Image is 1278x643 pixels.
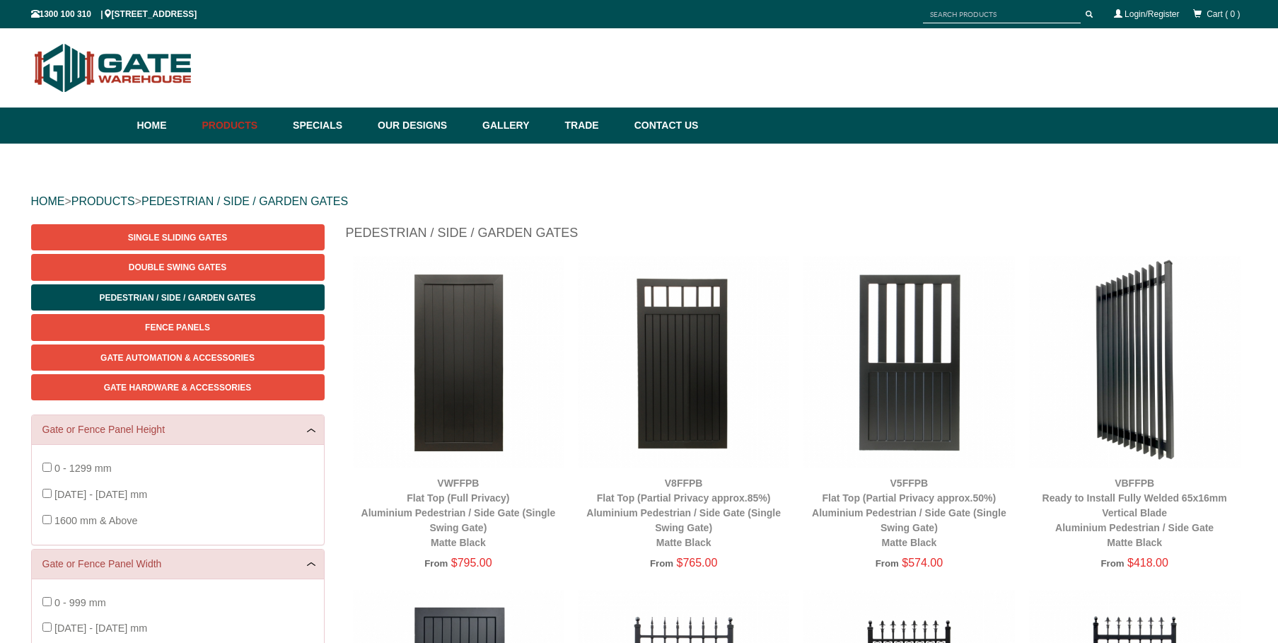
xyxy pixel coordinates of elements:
a: Pedestrian / Side / Garden Gates [31,284,325,311]
img: Gate Warehouse [31,35,196,100]
a: Home [137,108,195,144]
span: $418.00 [1127,557,1168,569]
a: V8FFPBFlat Top (Partial Privacy approx.85%)Aluminium Pedestrian / Side Gate (Single Swing Gate)Ma... [586,477,781,548]
span: Fence Panels [145,323,210,332]
span: $795.00 [451,557,492,569]
span: 0 - 999 mm [54,597,106,608]
a: Single Sliding Gates [31,224,325,250]
img: V5FFPB - Flat Top (Partial Privacy approx.50%) - Aluminium Pedestrian / Side Gate (Single Swing G... [803,256,1015,468]
a: Gate Automation & Accessories [31,344,325,371]
a: Trade [557,108,627,144]
img: VWFFPB - Flat Top (Full Privacy) - Aluminium Pedestrian / Side Gate (Single Swing Gate) - Matte B... [353,256,564,468]
a: Gate Hardware & Accessories [31,374,325,400]
span: Single Sliding Gates [128,233,227,243]
span: From [650,558,673,569]
span: [DATE] - [DATE] mm [54,489,147,500]
span: 0 - 1299 mm [54,463,112,474]
a: Fence Panels [31,314,325,340]
span: [DATE] - [DATE] mm [54,622,147,634]
a: Gallery [475,108,557,144]
a: Gate or Fence Panel Width [42,557,313,572]
span: Pedestrian / Side / Garden Gates [99,293,255,303]
img: V8FFPB - Flat Top (Partial Privacy approx.85%) - Aluminium Pedestrian / Side Gate (Single Swing G... [578,256,789,468]
span: Gate Hardware & Accessories [104,383,252,393]
span: 1600 mm & Above [54,515,138,526]
span: Double Swing Gates [129,262,226,272]
a: Products [195,108,286,144]
a: Gate or Fence Panel Height [42,422,313,437]
img: VBFFPB - Ready to Install Fully Welded 65x16mm Vertical Blade - Aluminium Pedestrian / Side Gate ... [1029,256,1241,468]
a: HOME [31,195,65,207]
a: Contact Us [627,108,699,144]
a: Login/Register [1125,9,1179,19]
span: 1300 100 310 | [STREET_ADDRESS] [31,9,197,19]
input: SEARCH PRODUCTS [923,6,1081,23]
span: From [1100,558,1124,569]
a: V5FFPBFlat Top (Partial Privacy approx.50%)Aluminium Pedestrian / Side Gate (Single Swing Gate)Ma... [812,477,1006,548]
span: $574.00 [902,557,943,569]
span: Gate Automation & Accessories [100,353,255,363]
span: From [876,558,899,569]
a: VWFFPBFlat Top (Full Privacy)Aluminium Pedestrian / Side Gate (Single Swing Gate)Matte Black [361,477,556,548]
a: Our Designs [371,108,475,144]
a: Specials [286,108,371,144]
h1: Pedestrian / Side / Garden Gates [346,224,1248,249]
span: From [424,558,448,569]
span: Cart ( 0 ) [1207,9,1240,19]
a: PRODUCTS [71,195,135,207]
a: PEDESTRIAN / SIDE / GARDEN GATES [141,195,348,207]
div: > > [31,179,1248,224]
span: $765.00 [677,557,718,569]
a: Double Swing Gates [31,254,325,280]
a: VBFFPBReady to Install Fully Welded 65x16mm Vertical BladeAluminium Pedestrian / Side GateMatte B... [1042,477,1227,548]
